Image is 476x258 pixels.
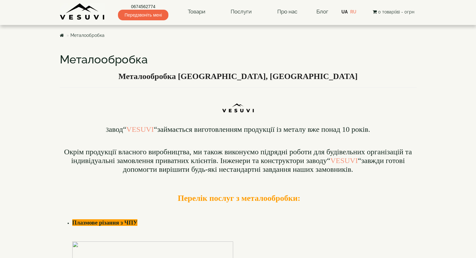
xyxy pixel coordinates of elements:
[271,5,304,19] a: Про нас
[371,8,416,15] button: 0 товар(ів) - 0грн
[70,33,105,38] a: Металообробка
[341,9,348,14] a: UA
[178,194,300,203] b: Перелік послуг з металообробки:
[182,5,212,19] a: Товари
[154,125,157,133] span: “
[358,156,361,165] span: “
[60,3,105,20] img: Завод VESUVI
[72,219,138,226] b: Плазмове різання з ЧПУ
[378,9,414,14] span: 0 товар(ів) - 0грн
[327,156,330,165] span: “
[224,5,258,19] a: Послуги
[64,148,412,173] font: завжди готові допомогти вирішити будь-які нестандартні завдання наших замовників.
[123,125,126,133] span: “
[126,125,154,133] a: VESUVI
[330,156,358,165] a: VESUVI
[64,148,412,165] span: Окрім продукції власного виробництва, ми також виконуємо підрядні роботи для будівельних організа...
[118,72,358,81] b: Металообробка [GEOGRAPHIC_DATA], [GEOGRAPHIC_DATA]
[109,125,370,133] font: авод займається виготовленням продукції із металу вже понад 10 років.
[316,8,328,15] a: Блог
[106,127,109,133] font: З
[118,10,168,20] span: Передзвоніть мені
[350,9,356,14] a: RU
[60,53,417,66] h1: Металообробка
[118,3,168,10] a: 0674562774
[221,91,255,117] img: Ttn5pm9uIKLcKgZrI-DPJtyXM-1-CpJTlstn2ZXthDzrWzHqWzIXq4ZS7qPkPFVaBoA4GitRGAHsRZshv0hWB0BnCPS-8PrHC...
